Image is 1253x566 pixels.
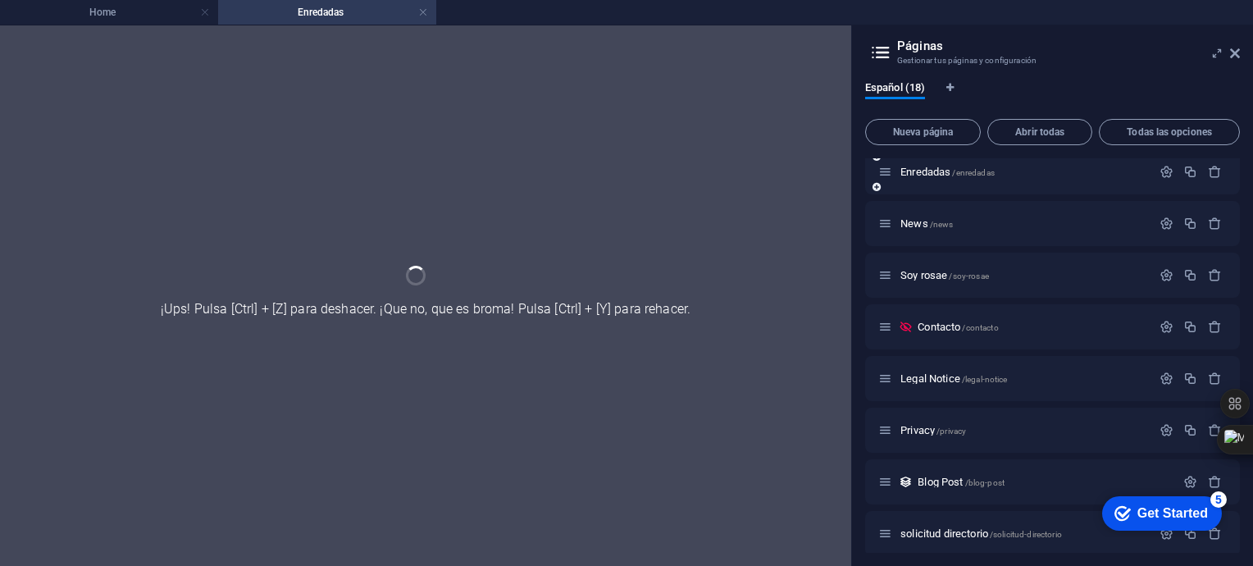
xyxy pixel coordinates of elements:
span: /blog-post [965,478,1005,487]
span: /enredadas [952,168,994,177]
div: Configuración [1160,217,1173,231]
div: Eliminar [1208,372,1222,386]
span: /news [930,220,954,229]
span: News [900,217,953,230]
div: Legal Notice/legal-notice [895,373,1151,384]
div: Eliminar [1208,268,1222,282]
div: Configuración [1160,372,1173,386]
div: 5 [117,3,134,20]
div: Privacy/privacy [895,425,1151,436]
span: Abrir todas [995,127,1085,137]
span: Enredadas [900,166,995,178]
h2: Páginas [897,39,1240,53]
div: Duplicar [1183,372,1197,386]
span: /solicitud-directorio [990,530,1062,539]
div: Duplicar [1183,165,1197,179]
div: Configuración [1160,423,1173,437]
span: /legal-notice [962,375,1008,384]
div: Eliminar [1208,475,1222,489]
div: Este diseño se usa como una plantilla para todos los elementos (como por ejemplo un post de un bl... [899,475,913,489]
div: Duplicar [1183,217,1197,231]
div: Get Started 5 items remaining, 0% complete [9,8,129,43]
div: Get Started [44,18,115,33]
button: Nueva página [865,119,981,145]
span: /privacy [936,427,966,436]
h4: Enredadas [218,3,436,21]
div: Eliminar [1208,165,1222,179]
span: Soy rosae [900,269,989,281]
div: solicitud directorio/solicitud-directorio [895,528,1151,539]
button: Todas las opciones [1099,119,1240,145]
div: Configuración [1160,320,1173,334]
div: Contacto/contacto [913,322,1151,332]
span: /soy-rosae [949,272,988,281]
div: Blog Post/blog-post [913,477,1175,487]
span: solicitud directorio [900,527,1062,540]
span: Todas las opciones [1106,127,1232,137]
span: Haz clic para abrir la página [918,476,1005,488]
h3: Gestionar tus páginas y configuración [897,53,1207,68]
div: News/news [895,218,1151,229]
button: Abrir todas [987,119,1092,145]
span: Haz clic para abrir la página [900,424,966,436]
div: Pestañas de idiomas [865,81,1240,112]
div: Eliminar [1208,320,1222,334]
span: Haz clic para abrir la página [918,321,998,333]
div: Duplicar [1183,320,1197,334]
span: Español (18) [865,78,925,101]
div: Configuración [1183,475,1197,489]
div: Soy rosae/soy-rosae [895,270,1151,281]
div: Enredadas/enredadas [895,167,1151,177]
span: /contacto [962,323,998,332]
div: Configuración [1160,268,1173,282]
div: Eliminar [1208,217,1222,231]
span: Nueva página [873,127,973,137]
div: Configuración [1160,165,1173,179]
div: Eliminar [1208,423,1222,437]
div: Duplicar [1183,268,1197,282]
span: Haz clic para abrir la página [900,372,1007,385]
div: Duplicar [1183,423,1197,437]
